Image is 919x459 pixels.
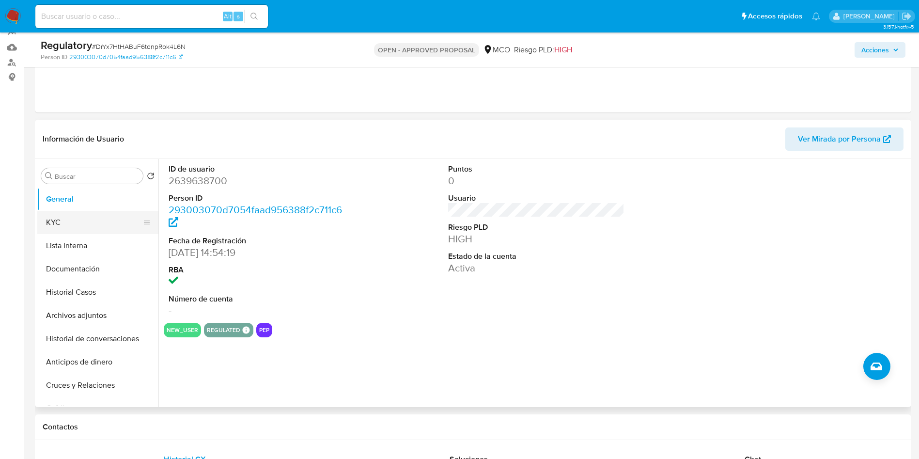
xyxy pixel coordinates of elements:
[448,222,625,233] dt: Riesgo PLD
[855,42,905,58] button: Acciones
[37,327,158,350] button: Historial de conversaciones
[374,43,479,57] p: OPEN - APPROVED PROPOSAL
[92,42,186,51] span: # DrYx7HtHABuF6tdnpRok4L6N
[207,328,240,332] button: regulated
[448,164,625,174] dt: Puntos
[514,45,572,55] span: Riesgo PLD:
[37,281,158,304] button: Historial Casos
[167,328,198,332] button: new_user
[41,53,67,62] b: Person ID
[843,12,898,21] p: david.marinmartinez@mercadolibre.com.co
[169,174,345,188] dd: 2639638700
[147,172,155,183] button: Volver al orden por defecto
[448,251,625,262] dt: Estado de la cuenta
[169,304,345,317] dd: -
[37,188,158,211] button: General
[41,37,92,53] b: Regulatory
[798,127,881,151] span: Ver Mirada por Persona
[37,304,158,327] button: Archivos adjuntos
[169,246,345,259] dd: [DATE] 14:54:19
[448,193,625,204] dt: Usuario
[37,374,158,397] button: Cruces y Relaciones
[259,328,269,332] button: pep
[902,11,912,21] a: Salir
[883,23,914,31] span: 3.157.1-hotfix-5
[448,174,625,188] dd: 0
[812,12,820,20] a: Notificaciones
[43,422,903,432] h1: Contactos
[69,53,183,62] a: 293003070d7054faad956388f2c711c6
[448,261,625,275] dd: Activa
[554,44,572,55] span: HIGH
[244,10,264,23] button: search-icon
[448,232,625,246] dd: HIGH
[35,10,268,23] input: Buscar usuario o caso...
[785,127,903,151] button: Ver Mirada por Persona
[37,257,158,281] button: Documentación
[37,211,151,234] button: KYC
[169,203,342,230] a: 293003070d7054faad956388f2c711c6
[169,193,345,204] dt: Person ID
[55,172,139,181] input: Buscar
[45,172,53,180] button: Buscar
[861,42,889,58] span: Acciones
[169,294,345,304] dt: Número de cuenta
[43,134,124,144] h1: Información de Usuario
[748,11,802,21] span: Accesos rápidos
[169,164,345,174] dt: ID de usuario
[483,45,510,55] div: MCO
[169,265,345,275] dt: RBA
[224,12,232,21] span: Alt
[169,236,345,246] dt: Fecha de Registración
[237,12,240,21] span: s
[37,350,158,374] button: Anticipos de dinero
[37,397,158,420] button: Créditos
[37,234,158,257] button: Lista Interna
